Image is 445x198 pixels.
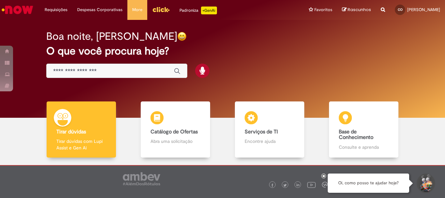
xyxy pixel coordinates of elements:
[307,180,316,189] img: logo_footer_youtube.png
[296,183,300,187] img: logo_footer_linkedin.png
[151,129,198,135] b: Catálogo de Ofertas
[132,7,142,13] span: More
[56,138,106,151] p: Tirar dúvidas com Lupi Assist e Gen Ai
[314,7,332,13] span: Favoritos
[271,184,274,187] img: logo_footer_facebook.png
[152,5,170,14] img: click_logo_yellow_360x200.png
[245,138,294,145] p: Encontre ajuda
[179,7,217,14] div: Padroniza
[339,144,388,150] p: Consulte e aprenda
[46,31,177,42] h2: Boa noite, [PERSON_NAME]
[177,32,187,41] img: happy-face.png
[328,174,409,193] div: Oi, como posso te ajudar hoje?
[45,7,67,13] span: Requisições
[342,7,371,13] a: Rascunhos
[123,172,160,185] img: logo_footer_ambev_rotulo_gray.png
[283,184,287,187] img: logo_footer_twitter.png
[223,101,317,158] a: Serviços de TI Encontre ajuda
[56,129,86,135] b: Tirar dúvidas
[416,174,435,193] button: Iniciar Conversa de Suporte
[34,101,128,158] a: Tirar dúvidas Tirar dúvidas com Lupi Assist e Gen Ai
[317,101,411,158] a: Base de Conhecimento Consulte e aprenda
[46,45,399,57] h2: O que você procura hoje?
[339,129,373,141] b: Base de Conhecimento
[322,182,328,188] img: logo_footer_workplace.png
[1,3,34,16] img: ServiceNow
[245,129,278,135] b: Serviços de TI
[398,8,403,12] span: CO
[201,7,217,14] p: +GenAi
[407,7,440,12] span: [PERSON_NAME]
[151,138,200,145] p: Abra uma solicitação
[128,101,223,158] a: Catálogo de Ofertas Abra uma solicitação
[77,7,122,13] span: Despesas Corporativas
[348,7,371,13] span: Rascunhos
